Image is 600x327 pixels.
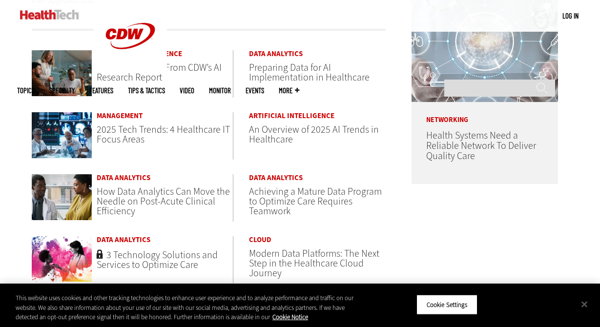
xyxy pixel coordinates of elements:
[249,185,382,218] a: Achieving a Mature Data Program to Optimize Care Requires Teamwork
[249,123,379,146] a: An Overview of 2025 AI Trends in Healthcare
[412,102,558,123] p: Networking
[20,10,79,20] img: Home
[249,236,386,244] a: Cloud
[249,112,386,120] a: Artificial Intelligence
[97,123,230,146] a: 2025 Tech Trends: 4 Healthcare IT Focus Areas
[562,11,579,21] div: User menu
[416,294,477,315] button: Cookie Settings
[249,247,379,280] a: Modern Data Platforms: The Next Step in the Healthcare Cloud Journey
[209,87,231,94] a: MonITor
[180,87,194,94] a: Video
[32,112,92,158] img: group of doctors talk amid large screens
[49,87,75,94] span: Specialty
[97,185,230,218] a: How Data Analytics Can Move the Needle on Post-Acute Clinical Efficiency
[97,236,233,244] a: Data Analytics
[562,11,579,20] a: Log in
[272,313,308,321] a: More information about your privacy
[97,112,233,120] a: Management
[97,248,218,271] a: 3 Technology Solutions and Services to Optimize Care
[279,87,299,94] span: More
[16,293,360,322] div: This website uses cookies and other tracking technologies to enhance user experience and to analy...
[426,129,536,163] a: Health Systems Need a Reliable Network To Deliver Quality Care
[249,174,386,182] a: Data Analytics
[246,87,264,94] a: Events
[128,87,165,94] a: Tips & Tactics
[89,87,113,94] a: Features
[32,174,92,220] img: Patient and doctor talking together
[94,64,167,75] a: CDW
[574,293,595,315] button: Close
[97,174,233,182] a: Data Analytics
[32,236,92,282] img: Doctor talking with patient
[17,87,35,94] span: Topics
